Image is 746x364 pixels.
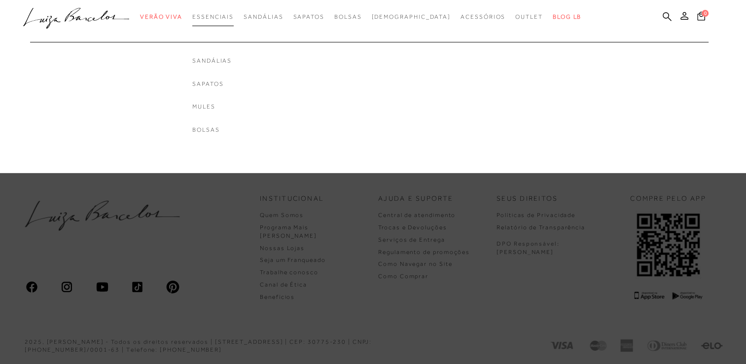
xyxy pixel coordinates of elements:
span: Acessórios [461,13,505,20]
a: noSubCategoriesText [192,103,232,111]
span: Outlet [515,13,543,20]
span: 0 [702,10,709,17]
span: Sapatos [293,13,324,20]
span: BLOG LB [553,13,581,20]
a: categoryNavScreenReaderText [461,8,505,26]
a: categoryNavScreenReaderText [515,8,543,26]
a: noSubCategoriesText [192,126,232,134]
span: Verão Viva [140,13,182,20]
a: categoryNavScreenReaderText [293,8,324,26]
a: noSubCategoriesText [371,8,451,26]
a: BLOG LB [553,8,581,26]
span: Sandálias [244,13,283,20]
a: noSubCategoriesText [192,57,232,65]
a: categoryNavScreenReaderText [244,8,283,26]
a: categoryNavScreenReaderText [192,8,234,26]
span: Essenciais [192,13,234,20]
a: categoryNavScreenReaderText [334,8,362,26]
button: 0 [694,11,708,24]
span: [DEMOGRAPHIC_DATA] [371,13,451,20]
a: categoryNavScreenReaderText [140,8,182,26]
a: noSubCategoriesText [192,80,232,88]
span: Bolsas [334,13,362,20]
